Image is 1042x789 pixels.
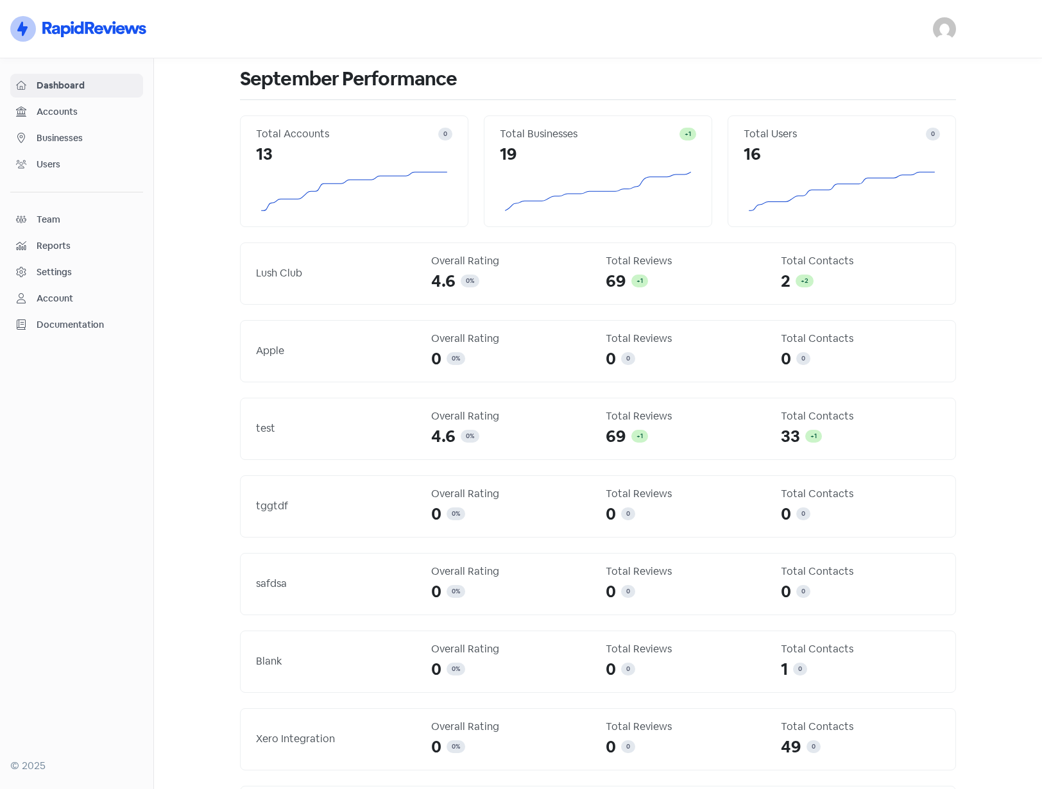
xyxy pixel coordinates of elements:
div: Total Reviews [606,409,765,424]
span: % [456,354,460,362]
span: 0 [466,432,470,440]
img: User [933,17,956,40]
span: 4.6 [431,269,456,294]
div: Overall Rating [431,331,591,346]
span: 69 [606,269,626,294]
div: Total Users [744,126,926,142]
span: 0 [606,657,616,682]
div: 19 [500,142,696,167]
div: Total Reviews [606,253,765,269]
div: Total Contacts [781,409,941,424]
div: Total Contacts [781,719,941,734]
span: 0 [626,509,630,518]
span: +2 [801,276,808,285]
div: Total Contacts [781,253,941,269]
span: 0 [452,587,456,595]
span: 0 [626,665,630,673]
span: % [456,665,460,673]
span: 33 [781,424,800,449]
div: Total Contacts [781,331,941,346]
div: © 2025 [10,758,143,774]
a: Users [10,153,143,176]
span: +1 [636,276,643,285]
span: 0 [466,276,470,285]
span: 0 [781,346,791,371]
div: Total Reviews [606,641,765,657]
span: 0 [431,502,441,527]
a: Accounts [10,100,143,124]
span: 0 [798,665,802,673]
div: 16 [744,142,940,167]
span: 0 [626,587,630,595]
div: Overall Rating [431,253,591,269]
div: 13 [256,142,452,167]
span: % [470,276,474,285]
span: 0 [606,502,616,527]
span: 0 [452,665,456,673]
span: 0 [931,130,935,138]
div: test [256,421,416,436]
span: +1 [636,432,643,440]
div: Settings [37,266,72,279]
span: 0 [431,734,441,759]
span: 0 [781,579,791,604]
span: 0 [452,509,456,518]
div: Total Reviews [606,486,765,502]
div: safdsa [256,576,416,591]
span: 4.6 [431,424,456,449]
div: Total Accounts [256,126,438,142]
a: Team [10,208,143,232]
span: +1 [685,130,691,138]
a: Reports [10,234,143,258]
span: 0 [812,742,816,751]
span: Businesses [37,131,137,145]
div: Total Reviews [606,719,765,734]
span: 0 [626,742,630,751]
a: Dashboard [10,74,143,98]
a: Businesses [10,126,143,150]
span: 0 [801,354,805,362]
span: 49 [781,734,801,759]
span: % [470,432,474,440]
div: Total Businesses [500,126,679,142]
div: Apple [256,343,416,359]
span: 2 [781,269,790,294]
div: Xero Integration [256,731,416,747]
span: 0 [443,130,447,138]
span: 0 [801,587,805,595]
span: Team [37,213,137,226]
span: 1 [781,657,788,682]
div: Total Contacts [781,641,941,657]
span: 69 [606,424,626,449]
span: 0 [452,354,456,362]
span: % [456,742,460,751]
div: Overall Rating [431,409,591,424]
a: Account [10,287,143,310]
div: Overall Rating [431,564,591,579]
span: Reports [37,239,137,253]
div: Overall Rating [431,641,591,657]
div: Total Reviews [606,331,765,346]
h1: September Performance [240,58,956,99]
span: 0 [626,354,630,362]
div: Blank [256,654,416,669]
div: Total Contacts [781,486,941,502]
span: % [456,509,460,518]
span: 0 [781,502,791,527]
a: Settings [10,260,143,284]
span: +1 [810,432,817,440]
div: Lush Club [256,266,416,281]
div: tggtdf [256,498,416,514]
div: Overall Rating [431,719,591,734]
span: 0 [606,346,616,371]
div: Account [37,292,73,305]
span: 0 [452,742,456,751]
span: 0 [801,509,805,518]
span: Dashboard [37,79,137,92]
span: 0 [606,579,616,604]
span: Accounts [37,105,137,119]
a: Documentation [10,313,143,337]
div: Total Reviews [606,564,765,579]
span: 0 [431,346,441,371]
span: 0 [431,579,441,604]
